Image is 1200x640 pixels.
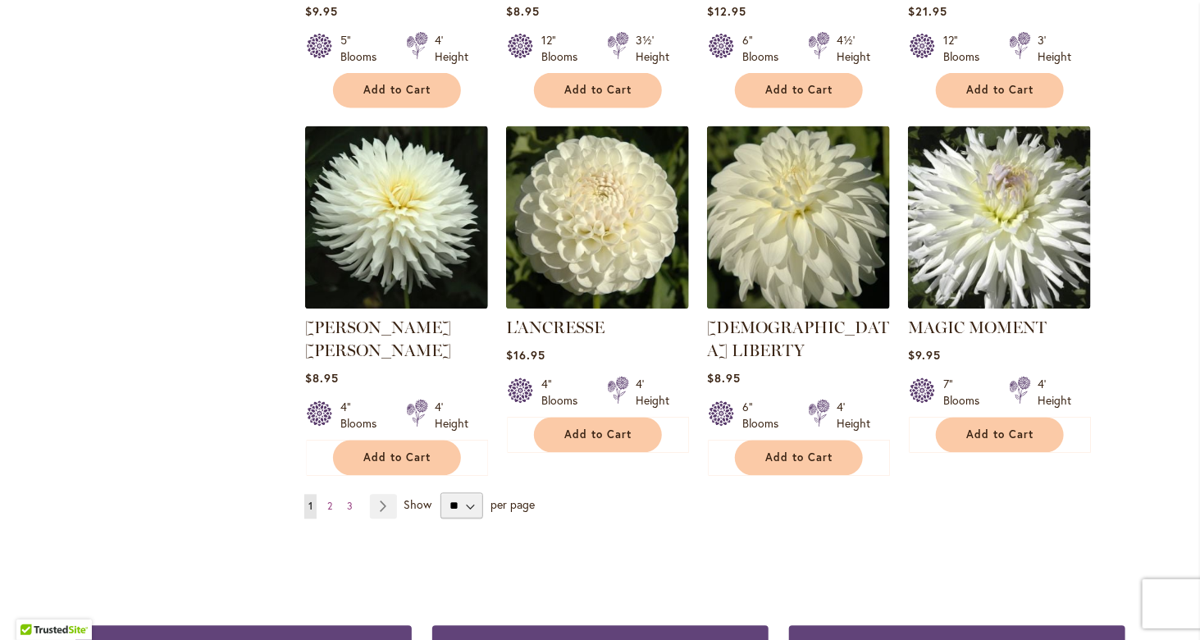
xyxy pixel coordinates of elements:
[742,32,788,65] div: 6" Blooms
[305,126,488,309] img: JACK FROST
[506,126,689,309] img: L'ANCRESSE
[506,297,689,313] a: L'ANCRESSE
[707,318,889,361] a: [DEMOGRAPHIC_DATA] LIBERTY
[707,297,890,313] a: LADY LIBERTY
[327,501,332,513] span: 2
[435,400,468,432] div: 4' Height
[837,32,870,65] div: 4½' Height
[766,451,833,465] span: Add to Cart
[908,3,947,19] span: $21.95
[506,318,605,338] a: L'ANCRESSE
[565,428,632,442] span: Add to Cart
[323,495,336,519] a: 2
[305,318,451,361] a: [PERSON_NAME] [PERSON_NAME]
[908,318,1047,338] a: MAGIC MOMENT
[541,377,587,409] div: 4" Blooms
[742,400,788,432] div: 6" Blooms
[305,297,488,313] a: JACK FROST
[333,73,461,108] button: Add to Cart
[707,126,890,309] img: LADY LIBERTY
[333,441,461,476] button: Add to Cart
[936,418,1064,453] button: Add to Cart
[534,73,662,108] button: Add to Cart
[340,32,386,65] div: 5" Blooms
[908,126,1091,309] img: MAGIC MOMENT
[735,441,863,476] button: Add to Cart
[305,371,339,386] span: $8.95
[347,501,353,513] span: 3
[735,73,863,108] button: Add to Cart
[908,348,941,363] span: $9.95
[707,3,746,19] span: $12.95
[308,501,313,513] span: 1
[305,3,338,19] span: $9.95
[343,495,357,519] a: 3
[908,297,1091,313] a: MAGIC MOMENT
[340,400,386,432] div: 4" Blooms
[837,400,870,432] div: 4' Height
[943,32,989,65] div: 12" Blooms
[490,497,535,513] span: per page
[435,32,468,65] div: 4' Height
[936,73,1064,108] button: Add to Cart
[364,84,431,98] span: Add to Cart
[967,428,1034,442] span: Add to Cart
[541,32,587,65] div: 12" Blooms
[636,377,669,409] div: 4' Height
[364,451,431,465] span: Add to Cart
[404,497,431,513] span: Show
[943,377,989,409] div: 7" Blooms
[12,582,58,628] iframe: Launch Accessibility Center
[506,348,545,363] span: $16.95
[565,84,632,98] span: Add to Cart
[707,371,741,386] span: $8.95
[1038,32,1071,65] div: 3' Height
[766,84,833,98] span: Add to Cart
[534,418,662,453] button: Add to Cart
[1038,377,1071,409] div: 4' Height
[636,32,669,65] div: 3½' Height
[506,3,540,19] span: $8.95
[967,84,1034,98] span: Add to Cart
